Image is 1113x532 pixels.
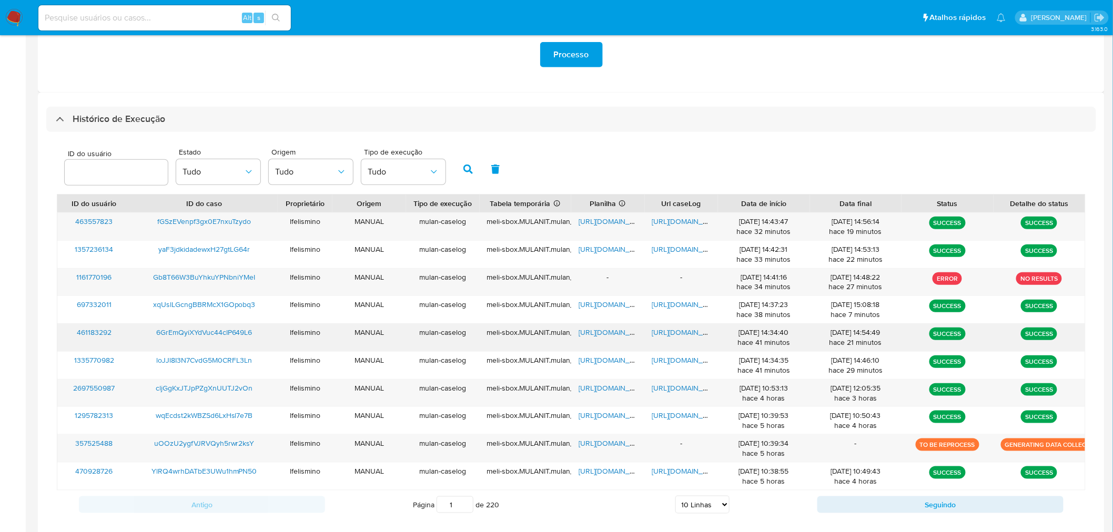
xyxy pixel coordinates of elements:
[243,13,251,23] span: Alt
[1091,25,1108,33] span: 3.163.0
[930,12,986,23] span: Atalhos rápidos
[1094,12,1105,23] a: Sair
[997,13,1006,22] a: Notificações
[1031,13,1090,23] p: laisa.felismino@mercadolivre.com
[265,11,287,25] button: search-icon
[257,13,260,23] span: s
[38,11,291,25] input: Pesquise usuários ou casos...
